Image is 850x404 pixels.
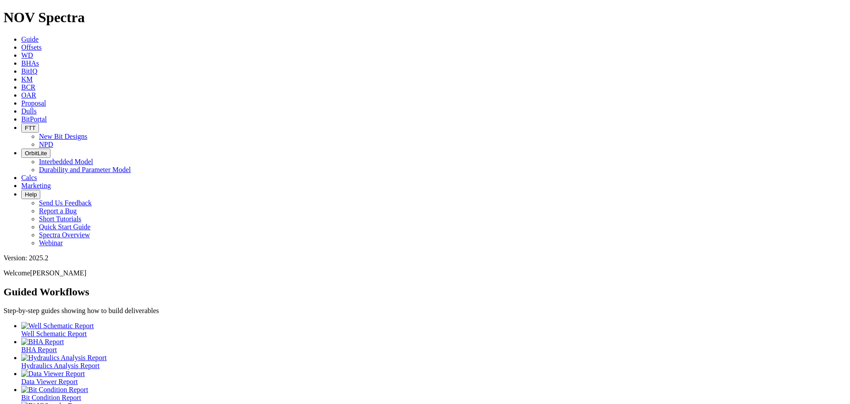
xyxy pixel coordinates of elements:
span: OrbitLite [25,150,47,157]
span: BHA Report [21,346,57,353]
span: Data Viewer Report [21,378,78,385]
a: Durability and Parameter Model [39,166,131,173]
a: Well Schematic Report Well Schematic Report [21,322,846,337]
a: Bit Condition Report Bit Condition Report [21,386,846,401]
div: Version: 2025.2 [4,254,846,262]
a: Offsets [21,43,42,51]
a: BitPortal [21,115,47,123]
img: Bit Condition Report [21,386,88,394]
a: Webinar [39,239,63,247]
a: Send Us Feedback [39,199,92,207]
a: BitIQ [21,67,37,75]
span: Help [25,191,37,198]
button: OrbitLite [21,149,50,158]
a: OAR [21,91,36,99]
a: Marketing [21,182,51,189]
p: Welcome [4,269,846,277]
img: Hydraulics Analysis Report [21,354,107,362]
a: KM [21,75,33,83]
h1: NOV Spectra [4,9,846,26]
button: Help [21,190,40,199]
a: BCR [21,83,35,91]
a: Data Viewer Report Data Viewer Report [21,370,846,385]
a: Guide [21,35,39,43]
h2: Guided Workflows [4,286,846,298]
span: FTT [25,125,35,131]
a: Spectra Overview [39,231,90,239]
a: WD [21,51,33,59]
span: Bit Condition Report [21,394,81,401]
p: Step-by-step guides showing how to build deliverables [4,307,846,315]
a: BHAs [21,59,39,67]
a: Short Tutorials [39,215,81,223]
span: Hydraulics Analysis Report [21,362,100,369]
img: BHA Report [21,338,64,346]
a: NPD [39,141,53,148]
a: Interbedded Model [39,158,93,165]
a: Hydraulics Analysis Report Hydraulics Analysis Report [21,354,846,369]
span: [PERSON_NAME] [30,269,86,277]
a: BHA Report BHA Report [21,338,846,353]
button: FTT [21,123,39,133]
img: Data Viewer Report [21,370,85,378]
img: Well Schematic Report [21,322,94,330]
span: Well Schematic Report [21,330,87,337]
a: Quick Start Guide [39,223,90,231]
a: Report a Bug [39,207,77,215]
a: Proposal [21,99,46,107]
a: Calcs [21,174,37,181]
a: Dulls [21,107,37,115]
a: New Bit Designs [39,133,87,140]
